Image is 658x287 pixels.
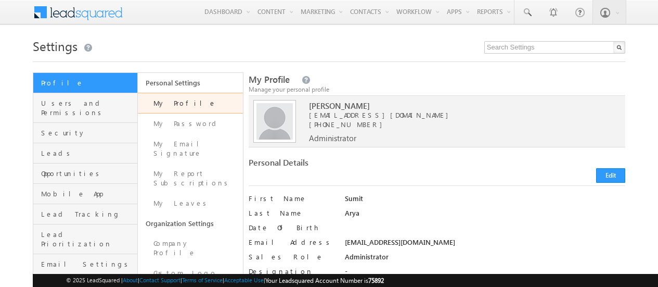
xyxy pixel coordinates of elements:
span: Profile [41,78,135,88]
a: Security [33,123,137,143]
a: My Email Signature [138,134,242,164]
a: My Profile [138,93,242,114]
a: Users and Permissions [33,93,137,123]
a: Lead Prioritization [33,224,137,254]
label: Date Of Birth [249,223,336,232]
span: Settings [33,38,78,54]
span: My Profile [249,73,290,85]
a: Mobile App [33,184,137,204]
a: My Leaves [138,193,242,214]
span: Leads [41,148,135,158]
span: Email Settings [41,259,135,269]
button: Edit [596,168,625,183]
label: Sales Role [249,252,336,261]
span: Administrator [309,133,356,143]
div: - [345,267,625,281]
a: Contact Support [139,277,180,283]
span: [EMAIL_ADDRESS][DOMAIN_NAME] [309,110,610,120]
label: Designation [249,267,336,276]
a: Personal Settings [138,73,242,93]
input: Search Settings [484,41,625,54]
a: My Report Subscriptions [138,164,242,193]
a: Company Profile [138,233,242,263]
a: About [123,277,138,283]
a: My Password [138,114,242,134]
a: Custom Logo [138,263,242,283]
span: Security [41,128,135,138]
span: Mobile App [41,189,135,198]
span: Your Leadsquared Account Number is [265,277,384,284]
a: Opportunities [33,164,137,184]
a: Organization Settings [138,214,242,233]
label: Email Address [249,238,336,247]
a: Lead Tracking [33,204,137,224]
span: [PHONE_NUMBER] [309,120,388,129]
span: Lead Prioritization [41,230,135,248]
div: Arya [345,208,625,223]
span: Users and Permissions [41,98,135,117]
div: Manage your personal profile [249,85,625,94]
a: Acceptable Use [224,277,264,283]
label: First Name [249,194,336,203]
label: Last Name [249,208,336,218]
div: Administrator [345,252,625,267]
span: Opportunities [41,169,135,178]
span: [PERSON_NAME] [309,101,610,110]
a: Profile [33,73,137,93]
a: Email Settings [33,254,137,274]
a: Terms of Service [182,277,223,283]
span: Lead Tracking [41,209,135,219]
span: © 2025 LeadSquared | | | | | [66,276,384,285]
div: Personal Details [249,158,432,172]
a: Leads [33,143,137,164]
div: [EMAIL_ADDRESS][DOMAIN_NAME] [345,238,625,252]
span: 75892 [368,277,384,284]
div: Sumit [345,194,625,208]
